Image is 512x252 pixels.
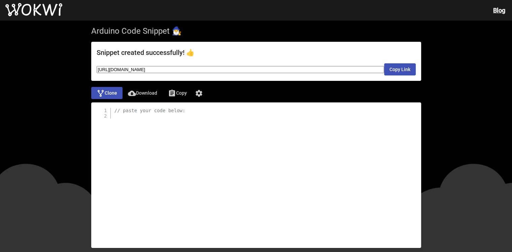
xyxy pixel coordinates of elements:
[91,87,123,99] button: Clone
[97,47,416,58] h2: Snippet created successfully! 👍
[91,26,421,36] h1: Arduino Code Snippet 🧙‍♂️
[97,90,117,96] span: Clone
[168,89,176,97] mat-icon: Copy code to clipboard
[5,3,62,17] img: Wokwi
[123,87,163,99] button: Download
[389,67,410,72] span: Copy Link
[168,90,187,96] span: Copy
[384,63,416,75] button: Copy Link
[128,90,157,96] span: Download
[128,89,136,97] mat-icon: cloud_download
[163,87,192,99] button: Copy
[114,108,185,113] span: // paste your code below:
[195,89,203,97] mat-icon: settings
[493,7,505,14] a: Blog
